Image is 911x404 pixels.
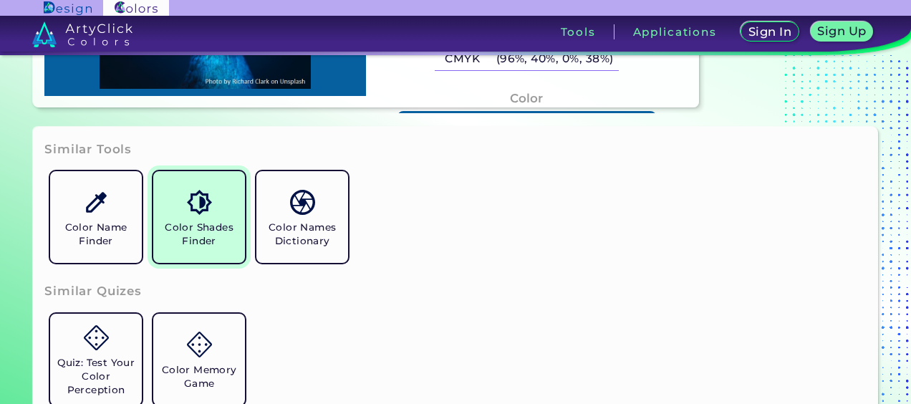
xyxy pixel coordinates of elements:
[44,283,142,300] h3: Similar Quizes
[187,332,212,357] img: icon_game.svg
[187,190,212,215] img: icon_color_shades.svg
[290,190,315,215] img: icon_color_names_dictionary.svg
[812,22,872,42] a: Sign Up
[32,21,133,47] img: logo_artyclick_colors_white.svg
[633,27,717,37] h3: Applications
[510,88,543,109] h4: Color
[44,141,132,158] h3: Similar Tools
[159,221,239,248] h5: Color Shades Finder
[159,363,239,390] h5: Color Memory Game
[262,221,342,248] h5: Color Names Dictionary
[84,190,109,215] img: icon_color_name_finder.svg
[148,165,251,269] a: Color Shades Finder
[44,1,92,15] img: ArtyClick Design logo
[819,26,865,37] h5: Sign Up
[44,165,148,269] a: Color Name Finder
[561,27,596,37] h3: Tools
[56,221,136,248] h5: Color Name Finder
[56,356,136,397] h5: Quiz: Test Your Color Perception
[251,165,354,269] a: Color Names Dictionary
[742,22,798,42] a: Sign In
[84,325,109,350] img: icon_game.svg
[749,27,790,38] h5: Sign In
